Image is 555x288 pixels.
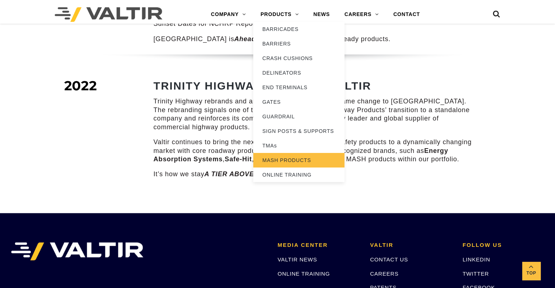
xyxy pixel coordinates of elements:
a: DELINEATORS [253,66,344,80]
a: CONTACT [386,7,427,22]
a: CONTACT US [370,256,408,263]
a: ONLINE TRAINING [278,271,330,277]
p: [GEOGRAPHIC_DATA] is with MASH ready products. [154,35,477,43]
p: It’s how we stay . [154,170,477,178]
a: BARRIERS [253,36,344,51]
a: SIGN POSTS & SUPPORTS [253,124,344,138]
a: CAREERS [337,7,386,22]
h2: FOLLOW US [463,242,544,248]
img: VALTIR [11,242,143,260]
em: Ahead of the Curve [234,35,300,43]
a: TWITTER [463,271,489,277]
a: TMAs [253,138,344,153]
img: Valtir [55,7,162,22]
a: GUARDRAIL [253,109,344,124]
a: CAREERS [370,271,398,277]
strong: TRINITY HIGHWAY BECOMES VALTIR [154,80,371,92]
strong: Safe-Hit [225,155,252,163]
a: END TERMINALS [253,80,344,95]
p: Valtir continues to bring the next generation of innovative safety products to a dynamically chan... [154,138,477,163]
a: VALTIR NEWS [278,256,317,263]
span: Top [522,269,540,277]
p: Sunset Dates for NCHRP Report 350 to MASH begins. [154,20,477,28]
a: GATES [253,95,344,109]
span: 2022 [64,78,97,94]
a: CRASH CUSHIONS [253,51,344,66]
h2: VALTIR [370,242,451,248]
a: BARRICADES [253,22,344,36]
a: PRODUCTS [253,7,306,22]
a: MASH PRODUCTS [253,153,344,167]
a: ONLINE TRAINING [253,167,344,182]
a: NEWS [306,7,337,22]
p: Trinity Highway rebrands and announces an exciting new name change to [GEOGRAPHIC_DATA]. The rebr... [154,97,477,131]
h2: MEDIA CENTER [278,242,359,248]
a: Top [522,262,540,280]
em: A TIER ABOVE [204,170,262,178]
a: COMPANY [204,7,253,22]
a: LINKEDIN [463,256,490,263]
